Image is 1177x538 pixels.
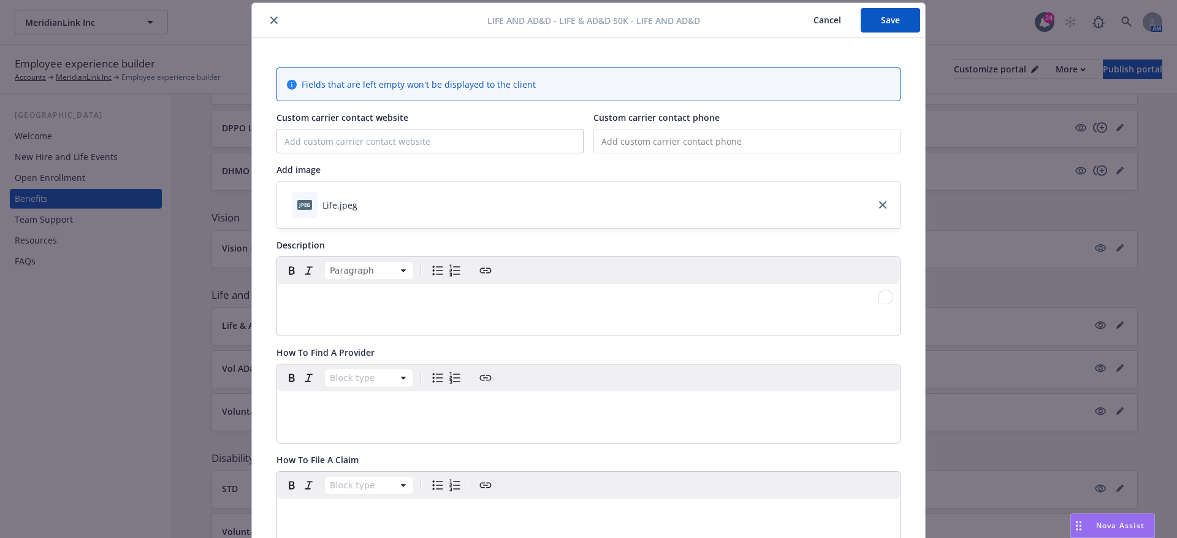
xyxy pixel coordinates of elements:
[429,477,463,494] div: toggle group
[276,164,321,175] span: Add image
[300,262,318,279] button: Italic
[277,129,583,153] input: Add custom carrier contact website
[283,369,300,386] button: Bold
[429,369,446,386] button: Bulleted list
[276,239,325,251] span: Description
[362,199,372,212] button: download file
[267,13,281,28] button: close
[593,129,901,153] input: Add custom carrier contact phone
[322,199,357,212] div: Life.jpeg
[1070,513,1155,538] button: Nova Assist
[487,14,700,27] span: Life and AD&D - Life & AD&D 50k - Life and AD&D
[276,112,408,123] span: Custom carrier contact website
[429,477,446,494] button: Bulleted list
[794,8,861,33] button: Cancel
[277,391,900,421] div: editable markdown
[446,369,463,386] button: Numbered list
[297,200,312,209] span: jpeg
[429,262,446,279] button: Bulleted list
[276,454,359,466] span: How To File A Claim
[446,477,463,494] button: Numbered list
[477,369,494,386] button: Create link
[861,8,920,33] button: Save
[429,262,463,279] div: toggle group
[277,284,900,313] div: To enrich screen reader interactions, please activate Accessibility in Grammarly extension settings
[1096,520,1145,531] span: Nova Assist
[277,499,900,528] div: editable markdown
[477,477,494,494] button: Create link
[477,262,494,279] button: Create link
[300,477,318,494] button: Italic
[325,477,413,494] button: Block type
[325,369,413,386] button: Block type
[276,347,375,358] span: How To Find A Provider
[429,369,463,386] div: toggle group
[325,262,413,279] button: Block type
[593,112,720,123] span: Custom carrier contact phone
[300,369,318,386] button: Italic
[283,477,300,494] button: Bold
[283,262,300,279] button: Bold
[302,78,536,91] span: Fields that are left empty won't be displayed to the client
[875,198,890,212] a: close
[446,262,463,279] button: Numbered list
[1071,514,1086,537] div: Drag to move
